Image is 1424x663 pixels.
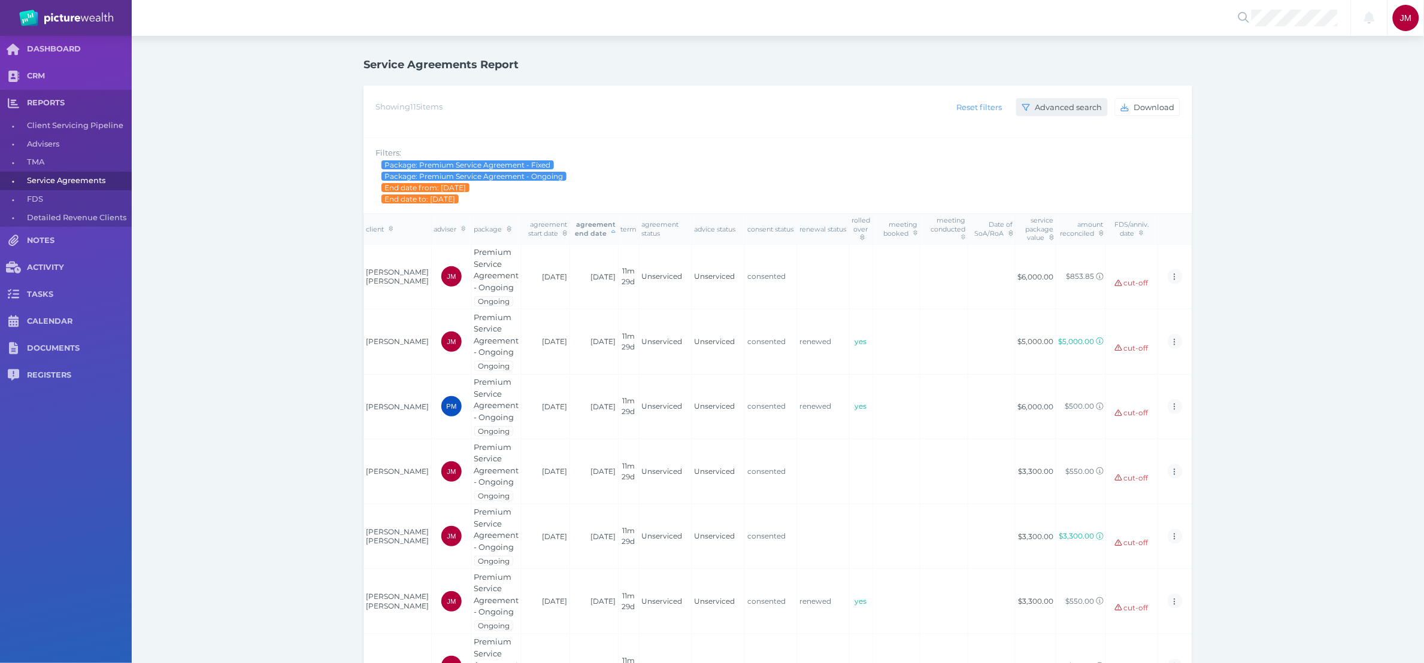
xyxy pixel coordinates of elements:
[474,225,511,233] span: package
[447,338,456,345] span: JM
[366,467,429,476] a: [PERSON_NAME]
[1393,5,1419,31] div: Jonathon Martino
[1032,102,1107,112] span: Advanced search
[447,468,456,475] span: JM
[800,402,832,410] span: Renewed
[522,439,570,504] td: [DATE]
[27,71,132,81] span: CRM
[1016,309,1056,375] td: $5,000.00
[366,267,429,286] a: [PERSON_NAME] [PERSON_NAME]
[1016,569,1056,634] td: $3,300.00
[474,377,519,422] span: Premium Service Agreement - Ongoing
[1066,597,1104,606] span: $550.00
[1115,278,1149,287] span: CUT-OFF
[1059,531,1104,540] span: $3,300.00
[1016,98,1108,116] button: Advanced search
[1115,98,1180,116] button: Download
[366,225,393,233] span: client
[19,10,113,26] img: PW
[375,148,401,157] span: Filters:
[747,531,786,540] span: consented
[1115,408,1149,417] span: CUT-OFF
[1131,102,1180,112] span: Download
[522,309,570,375] td: [DATE]
[695,467,735,476] span: Unserviced
[384,172,563,181] span: Package: Premium Service Agreement - Ongoing
[747,597,786,606] span: consented
[622,396,635,416] span: 11m 29d
[27,236,132,246] span: NOTES
[569,374,618,439] td: [DATE]
[27,117,128,135] span: Client Servicing Pipeline
[855,402,867,410] span: yes
[522,374,570,439] td: [DATE]
[474,247,519,292] span: Premium Service Agreement - Ongoing
[27,209,128,227] span: Detailed Revenue Clients
[441,526,462,546] div: Jonathon Martino
[747,467,786,476] span: consented
[695,272,735,281] span: Unserviced
[692,214,745,244] th: advice status
[441,591,462,612] div: Jonathon Martino
[384,183,466,192] span: End date from: 01/06/2025
[747,402,786,410] span: consented
[695,531,735,540] span: Unserviced
[569,569,618,634] td: [DATE]
[522,504,570,569] td: [DATE]
[27,190,128,209] span: FDS
[27,172,128,190] span: Service Agreements
[855,597,867,606] span: yes
[641,597,682,606] span: Unserviced
[1115,343,1149,352] span: CUT-OFF
[618,214,639,244] th: term
[622,591,635,611] span: 11m 29d
[474,442,519,487] span: Premium Service Agreement - Ongoing
[569,309,618,375] td: [DATE]
[641,272,682,281] span: Unserviced
[447,273,456,280] span: JM
[622,266,635,286] span: 11m 29d
[884,220,918,237] span: meeting booked
[800,337,832,346] span: Renewed
[747,337,786,346] span: consented
[434,225,466,233] span: adviser
[522,244,570,309] td: [DATE]
[949,98,1009,116] button: Reset filters
[1016,244,1056,309] td: $6,000.00
[366,402,429,411] a: [PERSON_NAME]
[1115,538,1149,547] span: CUT-OFF
[27,290,132,300] span: TASKS
[27,153,128,172] span: TMA
[639,214,692,244] th: agreement status
[477,361,510,370] span: Ongoing
[27,343,132,354] span: DOCUMENTS
[363,58,519,71] h1: Service Agreements Report
[1400,13,1412,23] span: JM
[1016,374,1056,439] td: $6,000.00
[27,98,132,108] span: REPORTS
[622,461,635,481] span: 11m 29d
[522,569,570,634] td: [DATE]
[855,337,867,346] span: yes
[1016,439,1056,504] td: $3,300.00
[1115,473,1149,482] span: CUT-OFF
[695,402,735,410] span: Unserviced
[1115,603,1149,612] span: CUT-OFF
[477,297,510,306] span: Ongoing
[528,220,567,237] span: agreement start date
[852,216,870,242] span: rolled over
[641,337,682,346] span: Unserviced
[1067,272,1104,281] span: $853.85
[747,272,786,281] span: consented
[447,403,457,410] span: PM
[931,216,965,242] span: meeting conducted
[474,507,519,552] span: Premium Service Agreement - Ongoing
[800,597,832,606] span: Renewed
[375,102,443,111] span: Showing 115 items
[695,337,735,346] span: Unserviced
[441,266,462,287] div: Jonathon Martino
[569,504,618,569] td: [DATE]
[975,220,1013,237] span: Date of SoA/RoA
[366,337,429,346] a: [PERSON_NAME]
[441,396,462,416] div: Peter McDonald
